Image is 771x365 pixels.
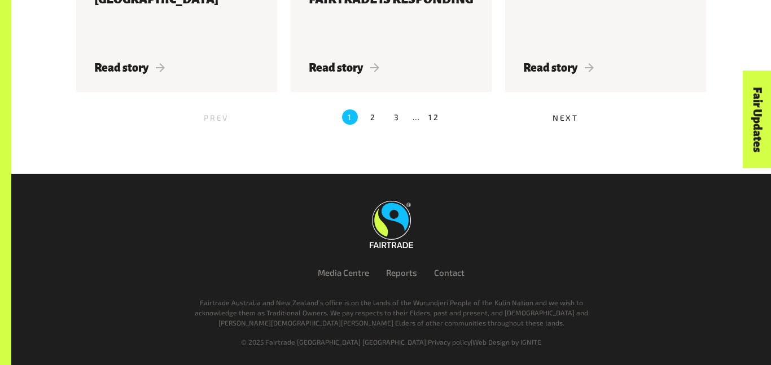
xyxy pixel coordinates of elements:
[309,61,379,74] span: Read story
[428,338,471,346] a: Privacy policy
[413,109,421,125] li: …
[389,109,405,125] label: 3
[366,109,382,125] label: 2
[342,109,358,125] label: 1
[428,109,440,125] label: 12
[553,113,579,122] span: Next
[434,267,465,278] a: Contact
[523,61,594,74] span: Read story
[472,338,541,346] a: Web Design by IGNITE
[318,267,369,278] a: Media Centre
[370,201,413,248] img: Fairtrade Australia New Zealand logo
[241,338,426,346] span: © 2025 Fairtrade [GEOGRAPHIC_DATA] [GEOGRAPHIC_DATA]
[187,297,595,328] p: Fairtrade Australia and New Zealand’s office is on the lands of the Wurundjeri People of the Kuli...
[386,267,417,278] a: Reports
[94,61,165,74] span: Read story
[82,337,700,347] div: | |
